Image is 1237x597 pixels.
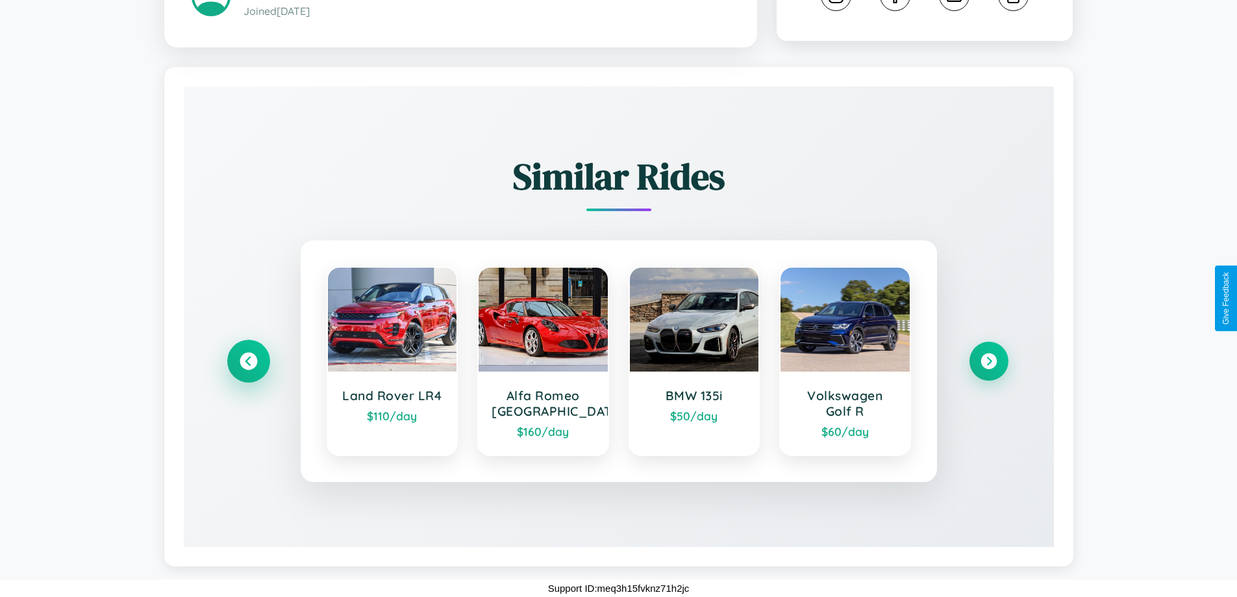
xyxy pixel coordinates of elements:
[793,424,897,438] div: $ 60 /day
[244,2,730,21] p: Joined [DATE]
[779,266,911,456] a: Volkswagen Golf R$60/day
[643,388,746,403] h3: BMW 135i
[1221,272,1231,325] div: Give Feedback
[643,409,746,423] div: $ 50 /day
[341,388,444,403] h3: Land Rover LR4
[629,266,760,456] a: BMW 135i$50/day
[341,409,444,423] div: $ 110 /day
[492,424,595,438] div: $ 160 /day
[477,266,609,456] a: Alfa Romeo [GEOGRAPHIC_DATA]$160/day
[793,388,897,419] h3: Volkswagen Golf R
[492,388,595,419] h3: Alfa Romeo [GEOGRAPHIC_DATA]
[229,151,1008,201] h2: Similar Rides
[327,266,458,456] a: Land Rover LR4$110/day
[548,579,690,597] p: Support ID: meq3h15fvknz71h2jc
